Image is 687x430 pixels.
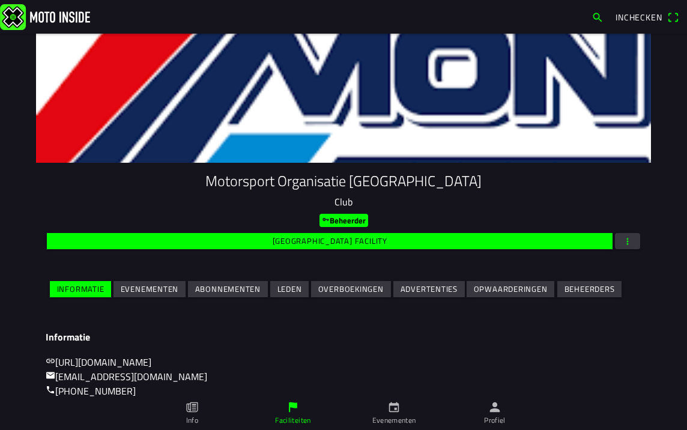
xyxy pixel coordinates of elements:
h3: Informatie [46,332,641,343]
ion-icon: call [46,385,55,395]
span: Inchecken [616,11,662,23]
ion-label: Info [186,415,198,426]
a: link[URL][DOMAIN_NAME] [46,355,151,369]
ion-button: Abonnementen [188,281,268,297]
ion-label: Profiel [484,415,506,426]
ion-button: [GEOGRAPHIC_DATA] facility [47,233,613,249]
ion-button: Leden [270,281,309,297]
ion-button: Advertenties [393,281,465,297]
ion-badge: Beheerder [319,214,368,227]
a: Incheckenqr scanner [610,7,685,27]
ion-button: Evenementen [113,281,186,297]
ion-icon: flag [286,401,300,414]
ion-button: Opwaarderingen [467,281,554,297]
ion-icon: paper [186,401,199,414]
ion-button: Overboekingen [311,281,391,297]
a: search [586,7,610,27]
ion-button: Informatie [50,281,111,297]
ion-icon: key [322,216,330,223]
ion-icon: person [488,401,501,414]
ion-icon: mail [46,371,55,380]
a: mail[EMAIL_ADDRESS][DOMAIN_NAME] [46,369,207,384]
h1: Motorsport Organisatie [GEOGRAPHIC_DATA] [46,172,641,190]
a: call[PHONE_NUMBER] [46,384,136,398]
ion-label: Evenementen [372,415,416,426]
ion-button: Beheerders [557,281,622,297]
ion-label: Faciliteiten [275,415,310,426]
ion-icon: link [46,356,55,366]
p: Club [46,195,641,209]
ion-icon: calendar [387,401,401,414]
